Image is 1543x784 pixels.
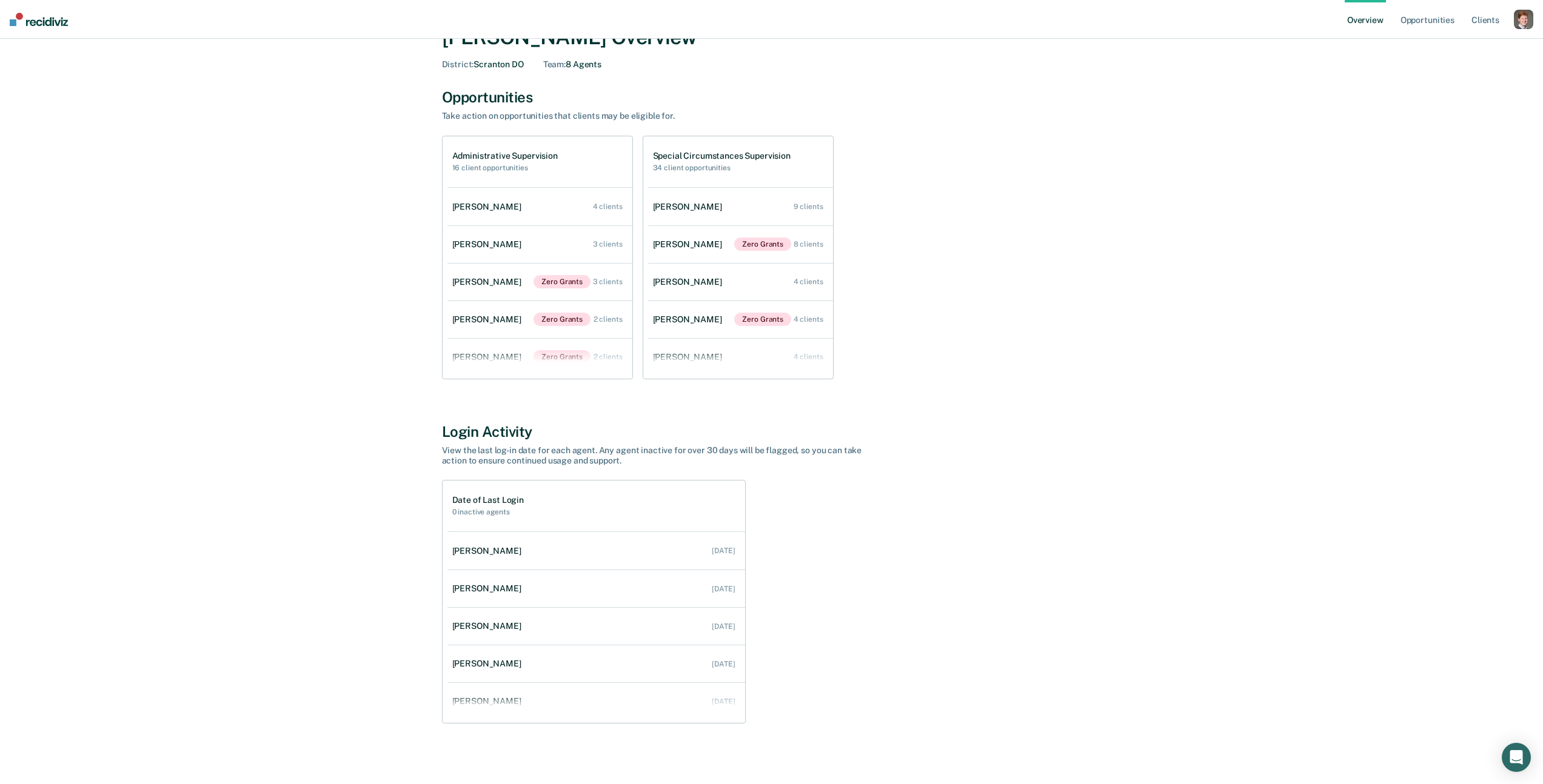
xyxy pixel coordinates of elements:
[653,202,727,212] div: [PERSON_NAME]
[452,314,526,325] div: [PERSON_NAME]
[653,151,791,161] h1: Special Circumstances Supervision
[452,151,558,161] h1: Administrative Supervision
[452,239,526,250] div: [PERSON_NAME]
[543,59,566,69] span: Team :
[653,352,727,362] div: [PERSON_NAME]
[452,352,526,362] div: [PERSON_NAME]
[452,696,526,706] div: [PERSON_NAME]
[653,239,727,250] div: [PERSON_NAME]
[447,684,745,719] a: [PERSON_NAME] [DATE]
[648,265,833,299] a: [PERSON_NAME] 4 clients
[534,350,591,364] span: Zero Grants
[712,585,735,593] div: [DATE]
[447,646,745,681] a: [PERSON_NAME] [DATE]
[794,202,823,211] div: 9 clients
[442,423,1102,440] div: Login Activity
[593,202,623,211] div: 4 clients
[452,621,526,631] div: [PERSON_NAME]
[712,546,735,555] div: [DATE]
[452,164,558,172] h2: 16 client opportunities
[712,697,735,706] div: [DATE]
[653,314,727,325] div: [PERSON_NAME]
[447,227,632,262] a: [PERSON_NAME] 3 clients
[447,301,632,338] a: [PERSON_NAME]Zero Grants 2 clients
[447,190,632,224] a: [PERSON_NAME] 4 clients
[452,583,526,594] div: [PERSON_NAME]
[442,88,1102,106] div: Opportunities
[534,313,591,326] span: Zero Grants
[447,338,632,376] a: [PERSON_NAME]Zero Grants 2 clients
[653,164,791,172] h2: 34 client opportunities
[648,225,833,263] a: [PERSON_NAME]Zero Grants 8 clients
[734,238,791,251] span: Zero Grants
[594,315,623,324] div: 2 clients
[543,59,601,70] div: 8 Agents
[794,277,823,286] div: 4 clients
[648,190,833,224] a: [PERSON_NAME] 9 clients
[442,111,866,121] div: Take action on opportunities that clients may be eligible for.
[452,202,526,212] div: [PERSON_NAME]
[593,277,623,286] div: 3 clients
[447,534,745,568] a: [PERSON_NAME] [DATE]
[594,353,623,361] div: 2 clients
[794,315,823,324] div: 4 clients
[447,571,745,606] a: [PERSON_NAME] [DATE]
[10,13,68,26] img: Recidiviz
[452,659,526,669] div: [PERSON_NAME]
[712,622,735,631] div: [DATE]
[794,240,823,248] div: 8 clients
[442,445,866,466] div: View the last log-in date for each agent. Any agent inactive for over 30 days will be flagged, so...
[734,313,791,326] span: Zero Grants
[653,277,727,287] div: [PERSON_NAME]
[648,340,833,374] a: [PERSON_NAME] 4 clients
[447,609,745,643] a: [PERSON_NAME] [DATE]
[648,301,833,338] a: [PERSON_NAME]Zero Grants 4 clients
[452,277,526,287] div: [PERSON_NAME]
[1502,743,1531,772] div: Open Intercom Messenger
[712,660,735,668] div: [DATE]
[534,275,591,288] span: Zero Grants
[442,59,474,69] span: District :
[452,495,524,505] h1: Date of Last Login
[593,240,623,248] div: 3 clients
[447,263,632,301] a: [PERSON_NAME]Zero Grants 3 clients
[452,508,524,516] h2: 0 inactive agents
[442,59,524,70] div: Scranton DO
[452,546,526,556] div: [PERSON_NAME]
[794,353,823,361] div: 4 clients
